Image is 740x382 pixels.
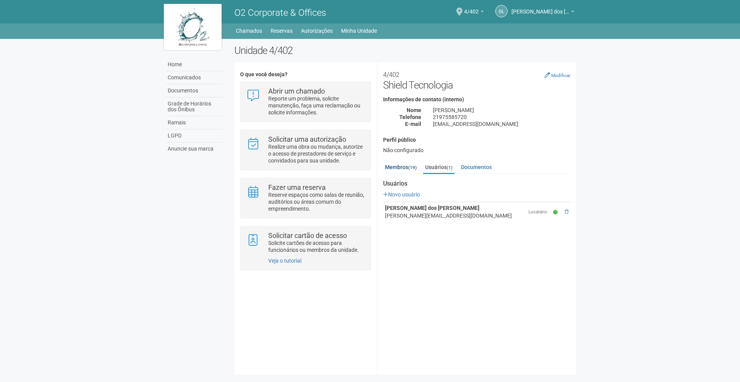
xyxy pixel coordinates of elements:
[234,45,576,56] h2: Unidade 4/402
[383,191,420,198] a: Novo usuário
[405,121,421,127] strong: E-mail
[383,180,570,187] strong: Usuários
[268,183,326,191] strong: Fazer uma reserva
[545,72,570,78] a: Modificar
[268,191,365,212] p: Reserve espaços como salas de reunião, auditórios ou áreas comum do empreendimento.
[383,161,419,173] a: Membros(19)
[166,142,223,155] a: Anuncie sua marca
[459,161,494,173] a: Documentos
[234,7,326,18] span: O2 Corporate & Offices
[164,4,222,50] img: logo.jpg
[511,10,574,16] a: [PERSON_NAME] dos [PERSON_NAME]
[271,25,293,36] a: Reservas
[268,135,346,143] strong: Solicitar uma autorização
[385,205,479,211] strong: [PERSON_NAME] dos [PERSON_NAME]
[447,165,452,170] small: (1)
[166,71,223,84] a: Comunicados
[385,212,525,219] div: [PERSON_NAME][EMAIL_ADDRESS][DOMAIN_NAME]
[383,97,570,102] h4: Informações de contato (interno)
[268,258,301,264] a: Veja o tutorial
[246,136,365,164] a: Solicitar uma autorização Realize uma obra ou mudança, autorize o acesso de prestadores de serviç...
[551,73,570,78] small: Modificar
[427,114,576,121] div: 21975585720
[383,137,570,143] h4: Perfil público
[383,147,570,154] div: Não configurado
[166,97,223,116] a: Grade de Horários dos Ônibus
[383,71,399,79] small: 4/402
[495,5,508,17] a: GL
[166,116,223,129] a: Ramais
[464,1,479,15] span: 4/402
[246,184,365,212] a: Fazer uma reserva Reserve espaços como salas de reunião, auditórios ou áreas comum do empreendime...
[268,231,347,240] strong: Solicitar cartão de acesso
[511,1,569,15] span: Gabriel Lemos Carreira dos Reis
[268,95,365,116] p: Reporte um problema, solicite manutenção, faça uma reclamação ou solicite informações.
[166,129,223,142] a: LGPD
[301,25,333,36] a: Autorizações
[166,58,223,71] a: Home
[268,143,365,164] p: Realize uma obra ou mudança, autorize o acesso de prestadores de serviço e convidados para sua un...
[246,232,365,253] a: Solicitar cartão de acesso Solicite cartões de acesso para funcionários ou membros da unidade.
[408,165,417,170] small: (19)
[341,25,377,36] a: Minha Unidade
[268,87,325,95] strong: Abrir um chamado
[399,114,421,120] strong: Telefone
[268,240,365,253] p: Solicite cartões de acesso para funcionários ou membros da unidade.
[427,121,576,127] div: [EMAIL_ADDRESS][DOMAIN_NAME]
[236,25,262,36] a: Chamados
[246,88,365,116] a: Abrir um chamado Reporte um problema, solicite manutenção, faça uma reclamação ou solicite inform...
[553,209,560,216] small: Ativo
[407,107,421,113] strong: Nome
[240,72,371,77] h4: O que você deseja?
[526,202,552,222] td: Locatário
[423,161,454,174] a: Usuários(1)
[383,68,570,91] h2: Shield Tecnologia
[427,107,576,114] div: [PERSON_NAME]
[166,84,223,97] a: Documentos
[464,10,484,16] a: 4/402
